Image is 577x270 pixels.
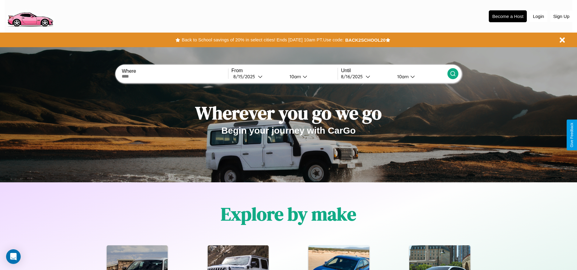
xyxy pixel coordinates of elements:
[345,37,386,43] b: BACK2SCHOOL20
[233,74,258,79] div: 8 / 15 / 2025
[550,11,572,22] button: Sign Up
[231,73,285,80] button: 8/15/2025
[6,249,21,264] div: Open Intercom Messenger
[530,11,547,22] button: Login
[122,68,228,74] label: Where
[231,68,338,73] label: From
[285,73,338,80] button: 10am
[287,74,303,79] div: 10am
[394,74,410,79] div: 10am
[5,3,56,28] img: logo
[570,123,574,147] div: Give Feedback
[341,68,447,73] label: Until
[180,36,345,44] button: Back to School savings of 20% in select cities! Ends [DATE] 10am PT.Use code:
[489,10,527,22] button: Become a Host
[341,74,366,79] div: 8 / 16 / 2025
[392,73,447,80] button: 10am
[221,202,356,226] h1: Explore by make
